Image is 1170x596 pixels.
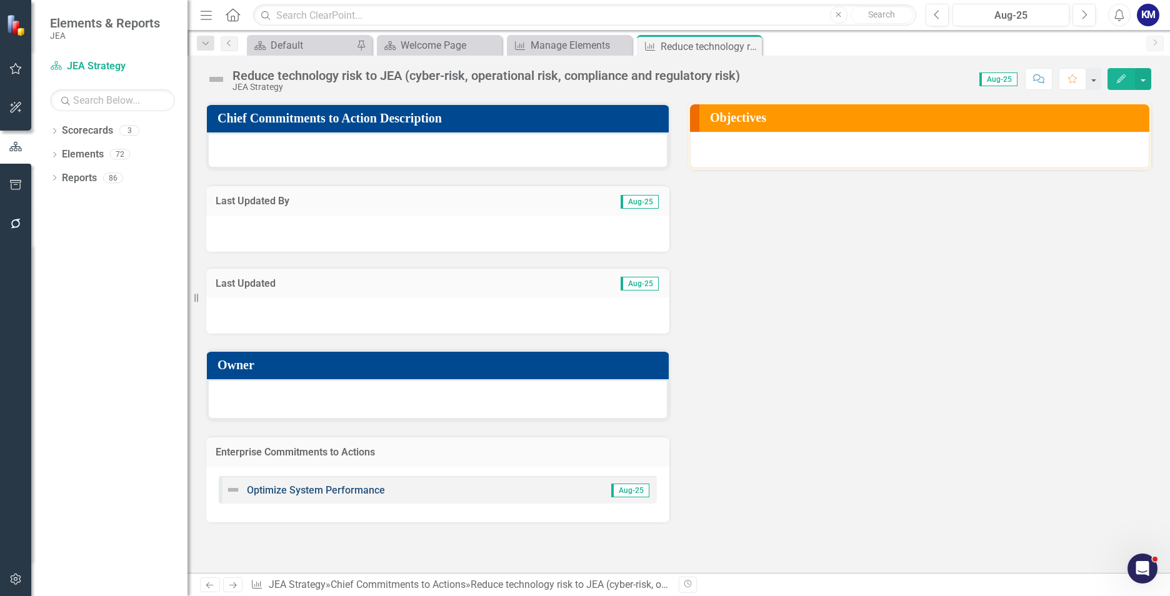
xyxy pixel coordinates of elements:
div: » » [251,578,669,592]
span: Elements & Reports [50,16,160,31]
a: Optimize System Performance [247,484,385,496]
div: Reduce technology risk to JEA (cyber-risk, operational risk, compliance and regulatory risk) [471,579,867,590]
div: Manage Elements [531,37,629,53]
div: Default [271,37,353,53]
a: JEA Strategy [269,579,326,590]
div: Reduce technology risk to JEA (cyber-risk, operational risk, compliance and regulatory risk) [661,39,759,54]
h3: Last Updated [216,278,484,289]
img: ClearPoint Strategy [6,14,28,36]
div: 3 [119,126,139,136]
img: Not Defined [226,482,241,497]
input: Search ClearPoint... [253,4,916,26]
a: Elements [62,147,104,162]
div: Welcome Page [401,37,499,53]
a: Reports [62,171,97,186]
span: Aug-25 [611,484,649,497]
a: Welcome Page [380,37,499,53]
a: Chief Commitments to Actions [331,579,466,590]
iframe: Intercom live chat [1127,554,1157,584]
span: Aug-25 [979,72,1017,86]
input: Search Below... [50,89,175,111]
h3: Chief Commitments to Action Description [217,111,662,125]
h3: Enterprise Commitments to Actions [216,447,660,458]
a: Scorecards [62,124,113,138]
button: KM [1137,4,1159,26]
h3: Objectives [710,111,1143,124]
img: Not Defined [206,69,226,89]
div: 72 [110,149,130,160]
div: Reduce technology risk to JEA (cyber-risk, operational risk, compliance and regulatory risk) [232,69,740,82]
div: 86 [103,172,123,183]
a: Default [250,37,353,53]
a: Manage Elements [510,37,629,53]
div: JEA Strategy [232,82,740,92]
a: JEA Strategy [50,59,175,74]
button: Search [851,6,913,24]
span: Aug-25 [621,195,659,209]
h3: Last Updated By [216,196,506,207]
small: JEA [50,31,160,41]
h3: Owner [217,358,662,372]
span: Search [868,9,895,19]
button: Aug-25 [952,4,1069,26]
div: Aug-25 [957,8,1065,23]
span: Aug-25 [621,277,659,291]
